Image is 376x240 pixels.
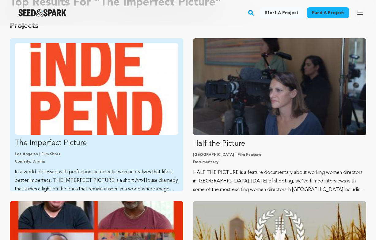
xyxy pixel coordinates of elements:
a: Start a project [260,7,303,18]
a: Fund The Imperfect Picture [15,43,178,193]
p: Los Angeles | Film Short [15,152,178,157]
p: In a world obsessed with perfection, an eclectic woman realizes that life is better imperfect. TH... [15,168,178,193]
a: Fund a project [307,7,349,18]
p: Comedy, Drama [15,159,178,164]
p: The Imperfect Picture [15,138,178,148]
p: HALF THE PICTURE is a feature documentary about working women directors in [GEOGRAPHIC_DATA]. [DA... [193,168,367,194]
p: Projects [10,21,366,31]
a: Seed&Spark Homepage [18,9,66,17]
p: [GEOGRAPHIC_DATA] | Film Feature [193,152,367,157]
img: Seed&Spark Logo Dark Mode [18,9,66,17]
p: Half the Picture [193,139,367,149]
a: Fund Half the Picture [193,38,367,194]
p: Documentary [193,160,367,165]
